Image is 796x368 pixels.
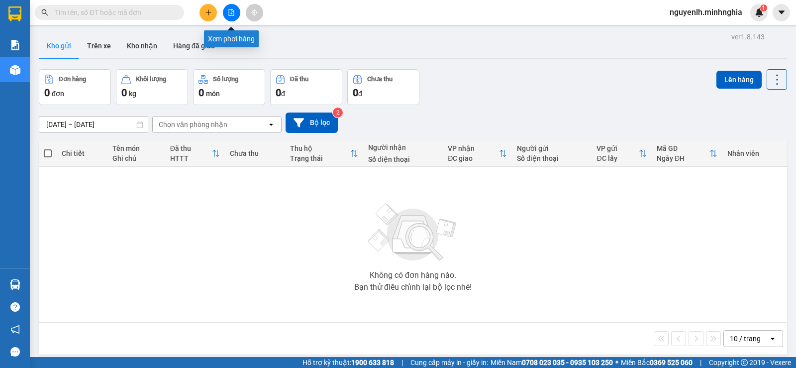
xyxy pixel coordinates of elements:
[228,9,235,16] span: file-add
[597,154,638,162] div: ĐC lấy
[159,120,227,129] div: Chọn văn phòng nhận
[251,9,258,16] span: aim
[730,334,761,344] div: 10 / trang
[10,347,20,357] span: message
[10,279,20,290] img: warehouse-icon
[652,140,722,167] th: Toggle SortBy
[592,140,651,167] th: Toggle SortBy
[517,154,587,162] div: Số điện thoại
[741,359,748,366] span: copyright
[650,359,693,367] strong: 0369 525 060
[358,90,362,98] span: đ
[246,4,263,21] button: aim
[204,30,259,47] div: Xem phơi hàng
[354,283,472,291] div: Bạn thử điều chỉnh lại bộ lọc nhé!
[448,144,499,152] div: VP nhận
[597,144,638,152] div: VP gửi
[267,121,275,128] svg: open
[223,4,240,21] button: file-add
[165,140,225,167] th: Toggle SortBy
[205,9,212,16] span: plus
[290,144,350,152] div: Thu hộ
[353,87,358,99] span: 0
[170,154,212,162] div: HTTT
[662,6,750,18] span: nguyenlh.minhnghia
[760,4,767,11] sup: 1
[657,154,709,162] div: Ngày ĐH
[39,117,148,132] input: Select a date range.
[10,65,20,75] img: warehouse-icon
[213,76,238,83] div: Số lượng
[281,90,285,98] span: đ
[10,325,20,334] span: notification
[121,87,127,99] span: 0
[62,149,102,157] div: Chi tiết
[270,69,342,105] button: Đã thu0đ
[367,76,393,83] div: Chưa thu
[39,34,79,58] button: Kho gửi
[700,357,701,368] span: |
[773,4,790,21] button: caret-down
[136,76,166,83] div: Khối lượng
[621,357,693,368] span: Miền Bắc
[347,69,419,105] button: Chưa thu0đ
[10,40,20,50] img: solution-icon
[39,69,111,105] button: Đơn hàng0đơn
[716,71,762,89] button: Lên hàng
[52,90,64,98] span: đơn
[59,76,86,83] div: Đơn hàng
[731,31,765,42] div: ver 1.8.143
[290,154,350,162] div: Trạng thái
[8,6,21,21] img: logo-vxr
[363,198,463,267] img: svg+xml;base64,PHN2ZyBjbGFzcz0ibGlzdC1wbHVnX19zdmciIHhtbG5zPSJodHRwOi8vd3d3LnczLm9yZy8yMDAwL3N2Zy...
[302,357,394,368] span: Hỗ trợ kỹ thuật:
[410,357,488,368] span: Cung cấp máy in - giấy in:
[727,149,782,157] div: Nhân viên
[401,357,403,368] span: |
[112,144,160,152] div: Tên món
[41,9,48,16] span: search
[351,359,394,367] strong: 1900 633 818
[193,69,265,105] button: Số lượng0món
[368,155,438,163] div: Số điện thoại
[119,34,165,58] button: Kho nhận
[370,271,456,279] div: Không có đơn hàng nào.
[55,7,172,18] input: Tìm tên, số ĐT hoặc mã đơn
[333,108,343,118] sup: 2
[769,335,777,343] svg: open
[285,140,363,167] th: Toggle SortBy
[276,87,281,99] span: 0
[777,8,786,17] span: caret-down
[10,302,20,312] span: question-circle
[199,87,204,99] span: 0
[165,34,223,58] button: Hàng đã giao
[206,90,220,98] span: món
[129,90,136,98] span: kg
[615,361,618,365] span: ⚪️
[657,144,709,152] div: Mã GD
[170,144,212,152] div: Đã thu
[44,87,50,99] span: 0
[491,357,613,368] span: Miền Nam
[290,76,308,83] div: Đã thu
[443,140,512,167] th: Toggle SortBy
[755,8,764,17] img: icon-new-feature
[112,154,160,162] div: Ghi chú
[116,69,188,105] button: Khối lượng0kg
[522,359,613,367] strong: 0708 023 035 - 0935 103 250
[286,113,338,133] button: Bộ lọc
[199,4,217,21] button: plus
[368,143,438,151] div: Người nhận
[517,144,587,152] div: Người gửi
[448,154,499,162] div: ĐC giao
[762,4,765,11] span: 1
[79,34,119,58] button: Trên xe
[230,149,280,157] div: Chưa thu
